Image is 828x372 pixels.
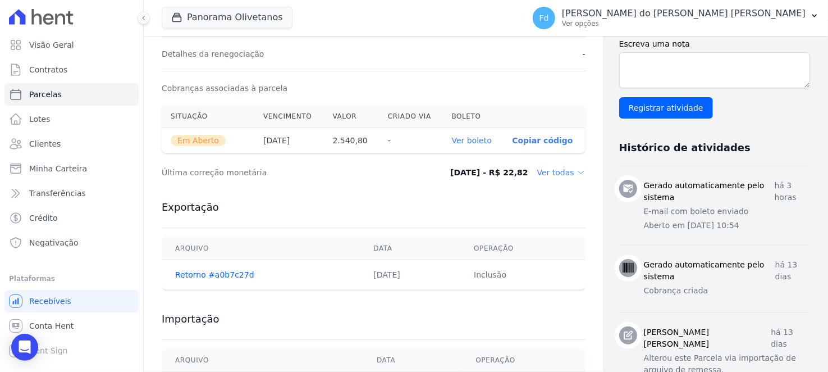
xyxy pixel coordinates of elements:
[4,108,139,130] a: Lotes
[29,114,51,125] span: Lotes
[619,38,810,50] label: Escreva uma nota
[462,349,585,372] th: Operação
[162,349,363,372] th: Arquivo
[443,105,504,128] th: Boleto
[29,296,71,307] span: Recebíveis
[539,14,549,22] span: Fd
[644,206,810,217] p: E-mail com boleto enviado
[4,290,139,312] a: Recebíveis
[562,8,806,19] p: [PERSON_NAME] do [PERSON_NAME] [PERSON_NAME]
[460,260,585,290] td: Inclusão
[4,182,139,205] a: Transferências
[4,133,139,155] a: Clientes
[162,105,254,128] th: Situação
[162,237,360,260] th: Arquivo
[29,212,58,224] span: Crédito
[460,237,585,260] th: Operação
[644,285,810,297] p: Cobrança criada
[324,128,379,153] th: 2.540,80
[775,259,810,283] p: há 13 dias
[162,167,412,178] dt: Última correção monetária
[162,201,585,214] h3: Exportação
[379,105,443,128] th: Criado via
[162,83,287,94] dt: Cobranças associadas à parcela
[29,237,79,248] span: Negativação
[29,163,87,174] span: Minha Carteira
[4,315,139,337] a: Conta Hent
[29,64,67,75] span: Contratos
[324,105,379,128] th: Valor
[512,136,573,145] button: Copiar código
[524,2,828,34] button: Fd [PERSON_NAME] do [PERSON_NAME] [PERSON_NAME] Ver opções
[644,259,775,283] h3: Gerado automaticamente pelo sistema
[450,167,528,178] dd: [DATE] - R$ 22,82
[452,136,492,145] a: Ver boleto
[4,157,139,180] a: Minha Carteira
[175,270,254,279] a: Retorno #a0b7c27d
[360,260,460,290] td: [DATE]
[162,7,292,28] button: Panorama Olivetanos
[171,135,226,146] span: Em Aberto
[4,58,139,81] a: Contratos
[4,232,139,254] a: Negativação
[4,34,139,56] a: Visão Geral
[9,272,134,285] div: Plataformas
[771,326,810,350] p: há 13 dias
[363,349,462,372] th: Data
[29,138,61,149] span: Clientes
[379,128,443,153] th: -
[254,128,323,153] th: [DATE]
[29,89,62,100] span: Parcelas
[619,141,751,155] h3: Histórico de atividades
[583,48,585,60] dd: -
[644,326,771,350] h3: [PERSON_NAME] [PERSON_NAME]
[11,334,38,361] div: Open Intercom Messenger
[162,312,585,326] h3: Importação
[254,105,323,128] th: Vencimento
[29,188,86,199] span: Transferências
[29,320,74,332] span: Conta Hent
[644,220,810,232] p: Aberto em [DATE] 10:54
[29,39,74,51] span: Visão Geral
[4,207,139,229] a: Crédito
[644,180,775,203] h3: Gerado automaticamente pelo sistema
[162,48,264,60] dt: Detalhes da renegociação
[360,237,460,260] th: Data
[619,97,713,119] input: Registrar atividade
[4,83,139,106] a: Parcelas
[562,19,806,28] p: Ver opções
[537,167,585,178] dd: Ver todas
[775,180,810,203] p: há 3 horas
